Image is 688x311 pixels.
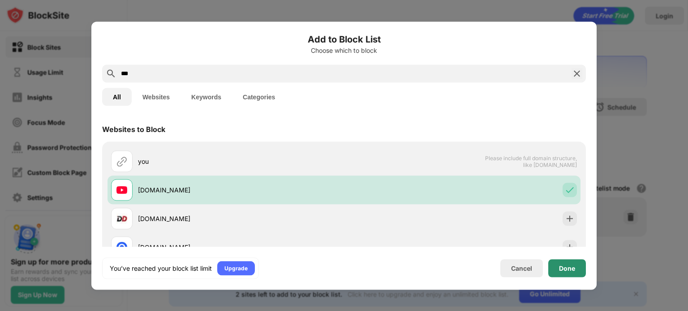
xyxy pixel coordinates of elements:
img: favicons [116,213,127,224]
button: Categories [232,88,286,106]
div: [DOMAIN_NAME] [138,185,344,195]
button: All [102,88,132,106]
div: Cancel [511,264,532,272]
h6: Add to Block List [102,32,586,46]
span: Please include full domain structure, like [DOMAIN_NAME] [485,154,577,168]
div: You’ve reached your block list limit [110,264,212,273]
div: Upgrade [224,264,248,273]
img: search.svg [106,68,116,79]
div: Choose which to block [102,47,586,54]
div: Done [559,264,575,272]
div: you [138,157,344,166]
button: Websites [132,88,181,106]
div: Websites to Block [102,124,165,133]
img: url.svg [116,156,127,166]
div: [DOMAIN_NAME] [138,243,344,252]
img: search-close [572,68,582,79]
div: [DOMAIN_NAME] [138,214,344,223]
button: Keywords [181,88,232,106]
img: favicons [116,242,127,252]
img: favicons [116,184,127,195]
